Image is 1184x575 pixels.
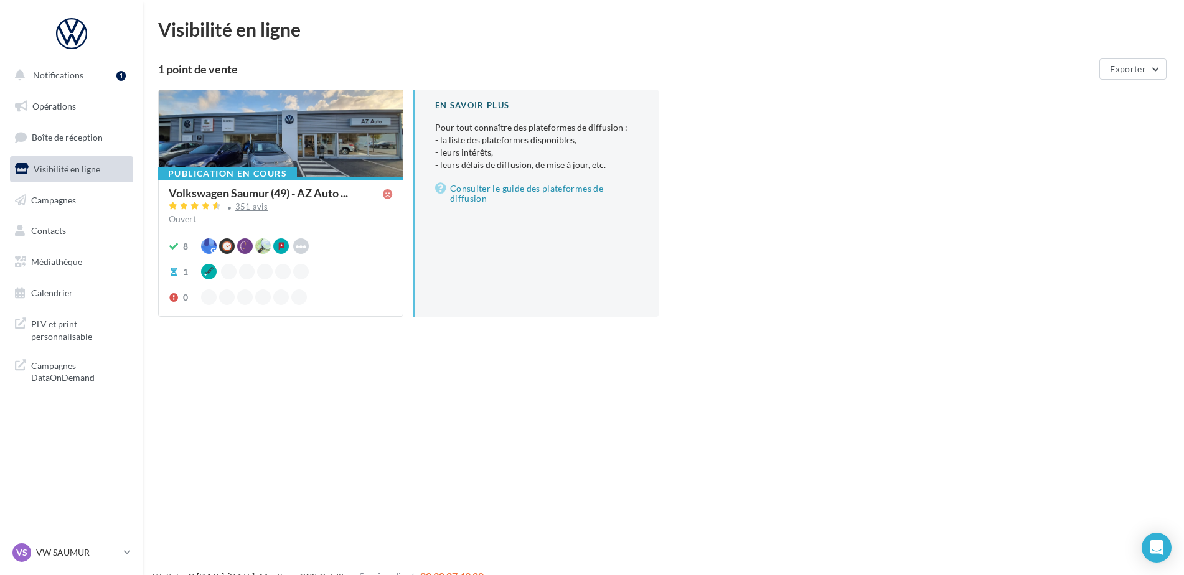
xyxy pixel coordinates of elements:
div: 1 [116,71,126,81]
a: Calendrier [7,280,136,306]
a: PLV et print personnalisable [7,311,136,347]
span: Opérations [32,101,76,111]
div: Visibilité en ligne [158,20,1169,39]
a: Médiathèque [7,249,136,275]
a: Visibilité en ligne [7,156,136,182]
div: 1 point de vente [158,63,1094,75]
li: - la liste des plateformes disponibles, [435,134,639,146]
p: VW SAUMUR [36,546,119,559]
li: - leurs intérêts, [435,146,639,159]
span: Campagnes DataOnDemand [31,357,128,384]
div: Publication en cours [158,167,297,180]
span: Ouvert [169,213,196,224]
span: Campagnes [31,194,76,205]
a: Contacts [7,218,136,244]
div: 8 [183,240,188,253]
button: Exporter [1099,58,1167,80]
span: Calendrier [31,287,73,298]
a: Campagnes [7,187,136,213]
a: Boîte de réception [7,124,136,151]
span: Médiathèque [31,256,82,267]
a: Campagnes DataOnDemand [7,352,136,389]
div: 1 [183,266,188,278]
li: - leurs délais de diffusion, de mise à jour, etc. [435,159,639,171]
span: PLV et print personnalisable [31,316,128,342]
div: 0 [183,291,188,304]
span: Volkswagen Saumur (49) - AZ Auto ... [169,187,348,199]
div: En savoir plus [435,100,639,111]
a: Consulter le guide des plateformes de diffusion [435,181,639,206]
a: Opérations [7,93,136,119]
span: VS [16,546,27,559]
div: 351 avis [235,203,268,211]
span: Contacts [31,225,66,236]
p: Pour tout connaître des plateformes de diffusion : [435,121,639,171]
div: Open Intercom Messenger [1142,533,1172,563]
span: Notifications [33,70,83,80]
a: VS VW SAUMUR [10,541,133,564]
button: Notifications 1 [7,62,131,88]
span: Exporter [1110,63,1146,74]
span: Boîte de réception [32,132,103,143]
span: Visibilité en ligne [34,164,100,174]
a: 351 avis [169,200,393,215]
